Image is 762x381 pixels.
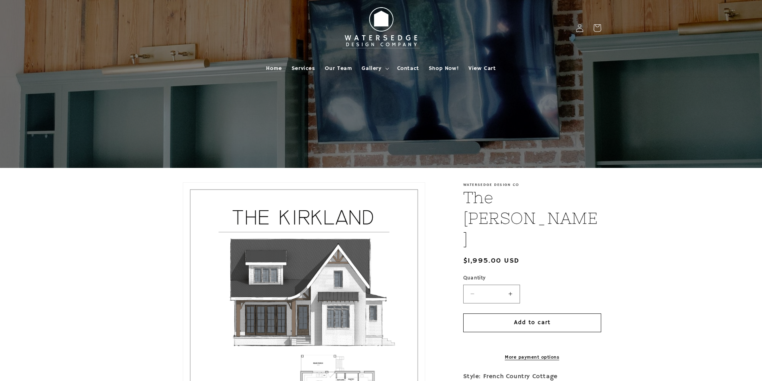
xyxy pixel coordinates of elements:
span: View Cart [468,65,496,72]
label: Quantity [463,274,601,282]
span: Contact [397,65,419,72]
summary: Gallery [357,60,392,77]
a: Contact [392,60,424,77]
h1: The [PERSON_NAME] [463,187,601,249]
a: More payment options [463,354,601,361]
span: Shop Now! [429,65,459,72]
a: View Cart [464,60,500,77]
a: Shop Now! [424,60,464,77]
button: Add to cart [463,313,601,332]
span: Our Team [325,65,352,72]
img: Watersedge Design Co [337,3,425,53]
span: $1,995.00 USD [463,255,520,266]
span: Services [292,65,315,72]
a: Our Team [320,60,357,77]
p: Watersedge Design Co [463,182,601,187]
a: Services [287,60,320,77]
span: Gallery [362,65,381,72]
span: Home [266,65,282,72]
a: Home [261,60,286,77]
